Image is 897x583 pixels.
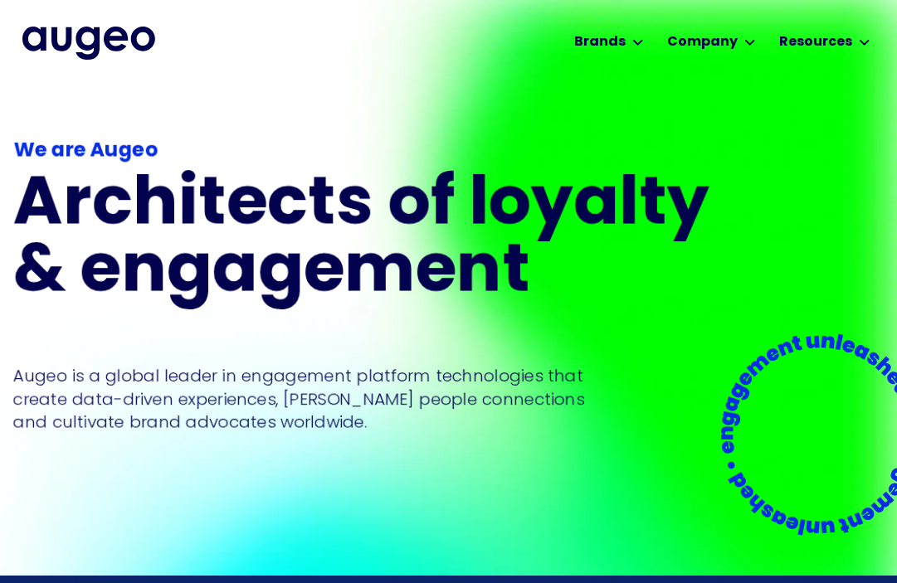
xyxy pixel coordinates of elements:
[574,32,626,52] div: Brands
[13,173,730,308] h1: Architects of loyalty & engagement
[13,364,584,434] p: Augeo is a global leader in engagement platform technologies that create data-driven experiences,...
[779,32,852,52] div: Resources
[14,136,730,166] div: We are Augeo
[667,32,738,52] div: Company
[22,27,155,60] a: home
[22,27,155,60] img: Augeo's full logo in midnight blue.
